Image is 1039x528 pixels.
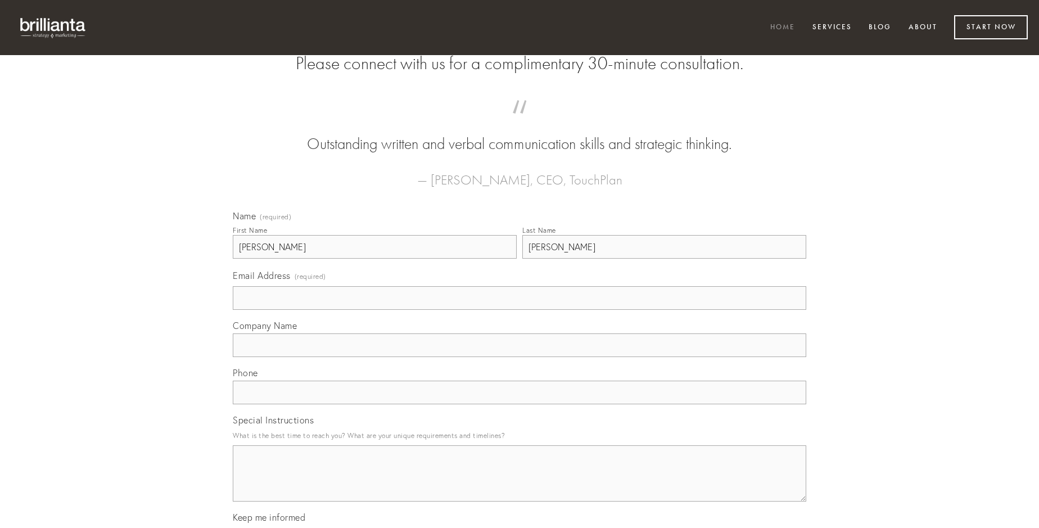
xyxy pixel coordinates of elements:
[233,428,806,443] p: What is the best time to reach you? What are your unique requirements and timelines?
[861,19,898,37] a: Blog
[233,53,806,74] h2: Please connect with us for a complimentary 30-minute consultation.
[233,270,291,281] span: Email Address
[522,226,556,234] div: Last Name
[901,19,945,37] a: About
[251,111,788,133] span: “
[295,269,326,284] span: (required)
[233,226,267,234] div: First Name
[233,367,258,378] span: Phone
[251,155,788,191] figcaption: — [PERSON_NAME], CEO, TouchPlan
[11,11,96,44] img: brillianta - research, strategy, marketing
[805,19,859,37] a: Services
[251,111,788,155] blockquote: Outstanding written and verbal communication skills and strategic thinking.
[233,320,297,331] span: Company Name
[763,19,802,37] a: Home
[233,414,314,426] span: Special Instructions
[954,15,1028,39] a: Start Now
[260,214,291,220] span: (required)
[233,512,305,523] span: Keep me informed
[233,210,256,222] span: Name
